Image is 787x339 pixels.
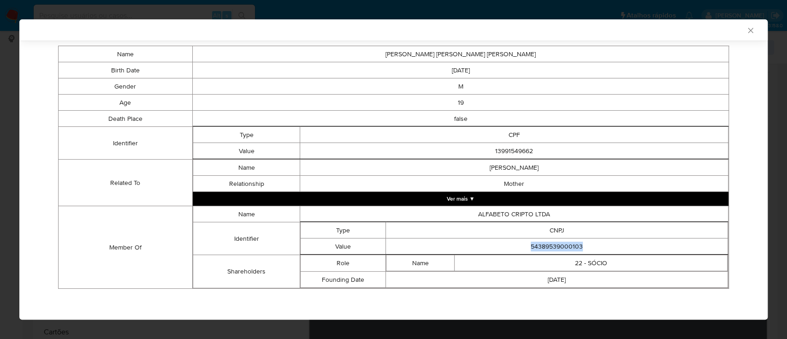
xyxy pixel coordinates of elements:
[386,272,728,288] td: [DATE]
[386,222,728,238] td: CNPJ
[59,206,193,289] td: Member Of
[192,95,728,111] td: 19
[746,26,754,34] button: Fechar a janela
[193,160,300,176] td: Name
[301,272,386,288] td: Founding Date
[19,19,768,320] div: closure-recommendation-modal
[193,255,300,288] td: Shareholders
[301,238,386,255] td: Value
[193,206,300,222] td: Name
[192,62,728,78] td: [DATE]
[59,95,193,111] td: Age
[59,78,193,95] td: Gender
[300,176,728,192] td: Mother
[193,176,300,192] td: Relationship
[300,143,728,159] td: 13991549662
[301,255,386,272] td: Role
[193,222,300,255] td: Identifier
[300,206,728,222] td: ALFABETO CRIPTO LTDA
[301,222,386,238] td: Type
[193,143,300,159] td: Value
[59,127,193,160] td: Identifier
[455,255,728,271] td: 22 - SÓCIO
[59,160,193,206] td: Related To
[386,238,728,255] td: 54389539000103
[193,192,728,206] button: Expand array
[59,62,193,78] td: Birth Date
[193,127,300,143] td: Type
[300,160,728,176] td: [PERSON_NAME]
[192,46,728,62] td: [PERSON_NAME] [PERSON_NAME] [PERSON_NAME]
[300,127,728,143] td: CPF
[192,111,728,127] td: false
[192,78,728,95] td: M
[59,46,193,62] td: Name
[59,111,193,127] td: Death Place
[386,255,455,271] td: Name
